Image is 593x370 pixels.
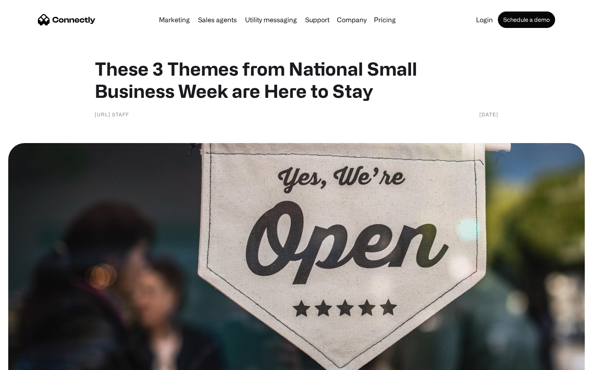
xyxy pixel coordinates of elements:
[16,356,49,367] ul: Language list
[8,356,49,367] aside: Language selected: English
[337,14,367,25] div: Company
[195,16,240,23] a: Sales agents
[95,58,498,102] h1: These 3 Themes from National Small Business Week are Here to Stay
[156,16,193,23] a: Marketing
[498,12,555,28] a: Schedule a demo
[473,16,496,23] a: Login
[242,16,300,23] a: Utility messaging
[95,110,129,118] div: [URL] Staff
[479,110,498,118] div: [DATE]
[371,16,399,23] a: Pricing
[302,16,333,23] a: Support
